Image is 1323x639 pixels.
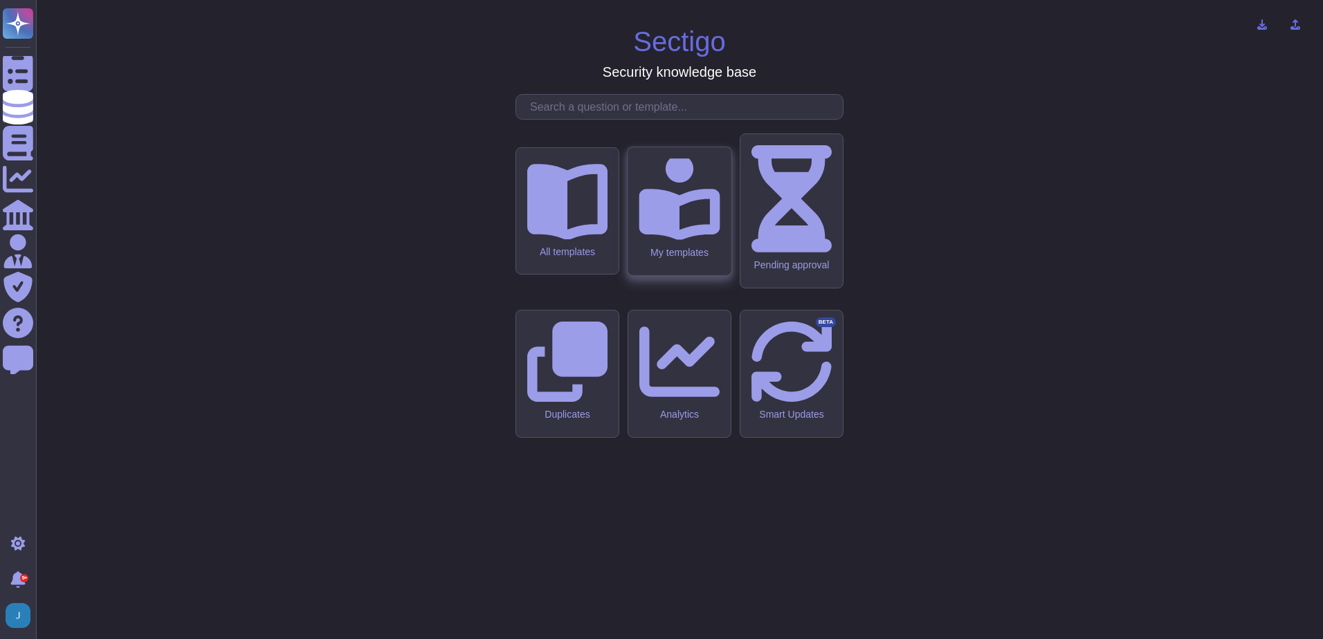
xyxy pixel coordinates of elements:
[527,409,608,420] div: Duplicates
[523,95,843,119] input: Search a question or template...
[751,259,832,271] div: Pending approval
[633,25,725,58] h1: Sectigo
[603,64,756,80] h3: Security knowledge base
[3,600,40,631] button: user
[816,317,836,327] div: BETA
[6,603,30,628] img: user
[639,409,720,420] div: Analytics
[527,246,608,258] div: All templates
[751,409,832,420] div: Smart Updates
[639,246,720,258] div: My templates
[20,574,28,582] div: 9+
